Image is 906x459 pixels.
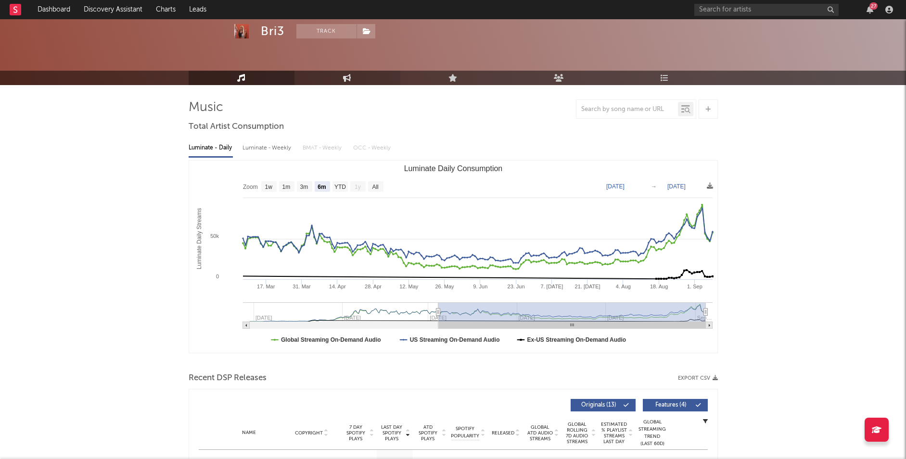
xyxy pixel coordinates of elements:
span: Global Rolling 7D Audio Streams [564,422,590,445]
text: 18. Aug [650,284,667,289]
text: 50k [210,233,219,239]
div: Bri3 [261,24,284,38]
text: 1w [265,184,272,190]
span: Last Day Spotify Plays [379,424,405,442]
text: → [651,183,657,190]
button: 27 [867,6,873,13]
span: Spotify Popularity [451,425,479,440]
span: 7 Day Spotify Plays [343,424,369,442]
text: 26. May [435,284,454,289]
text: [DATE] [606,183,625,190]
text: 17. Mar [257,284,275,289]
text: 14. Apr [329,284,345,289]
text: US Streaming On-Demand Audio [409,336,499,343]
div: Name [218,429,281,436]
text: All [372,184,378,190]
text: Global Streaming On-Demand Audio [281,336,381,343]
text: 9. Jun [473,284,487,289]
text: 7. [DATE] [540,284,563,289]
text: 21. [DATE] [574,284,600,289]
text: 3m [300,184,308,190]
div: Global Streaming Trend (Last 60D) [638,419,667,447]
text: YTD [334,184,345,190]
text: Luminate Daily Consumption [404,164,502,173]
div: Luminate - Daily [189,140,233,156]
text: Sep… [697,315,712,321]
button: Track [296,24,357,38]
text: 28. Apr [365,284,382,289]
text: 31. Mar [293,284,311,289]
span: Features ( 4 ) [649,402,693,408]
span: Released [492,430,514,436]
text: 6m [318,184,326,190]
text: Ex-US Streaming On-Demand Audio [527,336,626,343]
text: 12. May [399,284,419,289]
button: Features(4) [643,399,708,411]
text: Luminate Daily Streams [195,208,202,269]
button: Export CSV [678,375,718,381]
span: Recent DSP Releases [189,372,267,384]
svg: Luminate Daily Consumption [189,161,717,353]
span: Estimated % Playlist Streams Last Day [601,422,627,445]
text: 23. Jun [507,284,524,289]
div: Luminate - Weekly [242,140,293,156]
text: 0 [216,273,218,279]
input: Search for artists [694,4,839,16]
span: Copyright [295,430,323,436]
div: 27 [869,2,878,10]
span: ATD Spotify Plays [415,424,441,442]
span: Originals ( 13 ) [577,402,621,408]
text: 4. Aug [615,284,630,289]
button: Originals(13) [571,399,636,411]
text: [DATE] [667,183,686,190]
span: Global ATD Audio Streams [527,424,553,442]
text: Zoom [243,184,258,190]
input: Search by song name or URL [576,106,678,113]
span: Total Artist Consumption [189,121,284,133]
text: 1m [282,184,290,190]
text: 1y [355,184,361,190]
text: 1. Sep [687,284,702,289]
